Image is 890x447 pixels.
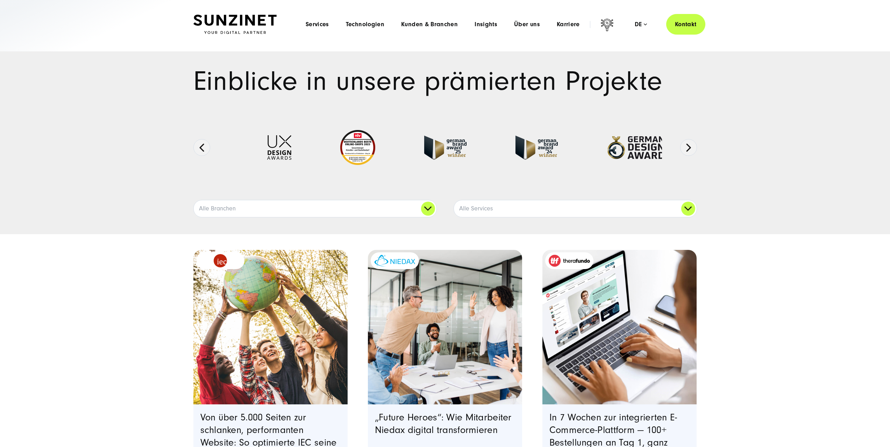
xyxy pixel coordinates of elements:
[193,15,277,34] img: SUNZINET Full Service Digital Agentur
[635,21,647,28] div: de
[454,200,697,217] a: Alle Services
[267,135,291,160] img: UX-Design-Awards - fullservice digital agentur SUNZINET
[514,21,540,28] a: Über uns
[374,255,415,267] img: niedax-logo
[666,14,705,35] a: Kontakt
[194,200,436,217] a: Alle Branchen
[475,21,497,28] a: Insights
[557,21,580,28] a: Karriere
[193,68,697,95] h1: Einblicke in unsere prämierten Projekte
[193,250,348,404] a: Featured image: eine Gruppe von fünf verschiedenen jungen Menschen, die im Freien stehen und geme...
[424,136,467,160] img: German Brand Award winner 2025 - Full Service Digital Agentur SUNZINET
[549,255,590,267] img: therafundo_10-2024_logo_2c
[401,21,458,28] a: Kunden & Branchen
[193,250,348,404] img: eine Gruppe von fünf verschiedenen jungen Menschen, die im Freien stehen und gemeinsam eine Weltk...
[306,21,329,28] a: Services
[607,136,664,160] img: German-Design-Award - fullservice digital agentur SUNZINET
[542,250,697,404] a: Featured image: - Read full post: In 7 Wochen zur integrierten E-Commerce-Plattform | therafundo ...
[375,412,512,435] a: „Future Heroes“: Wie Mitarbeiter Niedax digital transformieren
[346,21,384,28] a: Technologien
[368,250,522,404] img: eine Gruppe von Kollegen in einer modernen Büroumgebung, die einen Erfolg feiern. Ein Mann gibt e...
[193,139,210,156] button: Previous
[214,254,227,267] img: logo_IEC
[368,250,522,404] a: Featured image: eine Gruppe von Kollegen in einer modernen Büroumgebung, die einen Erfolg feiern....
[515,136,558,160] img: German-Brand-Award - fullservice digital agentur SUNZINET
[680,139,697,156] button: Next
[340,130,375,165] img: Deutschlands beste Online Shops 2023 - boesner - Kunde - SUNZINET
